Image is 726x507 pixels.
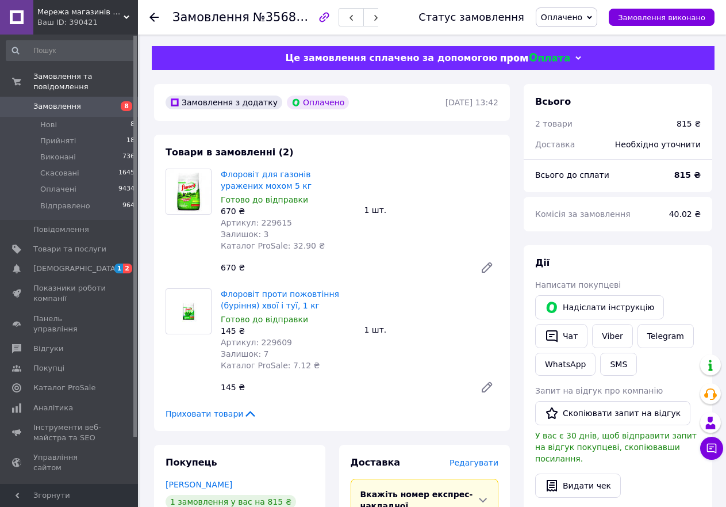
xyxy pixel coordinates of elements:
span: Залишок: 7 [221,349,269,359]
span: Комісія за замовлення [535,209,631,219]
a: Viber [592,324,632,348]
div: Статус замовлення [418,12,524,23]
span: Аналітика [33,403,73,413]
span: Замовлення виконано [618,13,705,22]
div: 670 ₴ [221,205,355,217]
button: Скопіювати запит на відгук [535,401,690,425]
span: 8 [121,101,132,111]
span: №356873953 [253,10,335,24]
span: [DEMOGRAPHIC_DATA] [33,264,118,274]
span: Відгуки [33,344,63,354]
span: Товари та послуги [33,244,106,254]
a: [PERSON_NAME] [166,480,232,489]
button: Чат [535,324,587,348]
span: Прийняті [40,136,76,146]
span: Артикул: 229615 [221,218,292,227]
div: 815 ₴ [677,118,701,129]
span: Нові [40,120,57,130]
span: Доставка [535,140,575,149]
div: 670 ₴ [216,260,471,276]
button: Чат з покупцем [700,437,723,460]
span: Написати покупцеві [535,280,621,289]
span: Виконані [40,152,76,162]
span: Каталог ProSale: 7.12 ₴ [221,361,320,370]
div: Оплачено [287,96,349,109]
button: Замовлення виконано [609,9,715,26]
span: Товари в замовленні (2) [166,147,294,158]
span: Доставка [351,457,401,468]
span: Залишок: 3 [221,230,269,239]
div: 1 шт. [360,322,504,338]
time: [DATE] 13:42 [445,98,498,107]
button: Надіслати інструкцію [535,295,664,319]
a: WhatsApp [535,353,596,376]
img: Флоровіт проти пожовтіння (буріння) хвої і туї, 1 кг [171,289,206,334]
span: Замовлення [172,10,249,24]
span: Це замовлення сплачено за допомогою [285,52,497,63]
a: Редагувати [475,256,498,279]
span: Готово до відправки [221,315,308,324]
span: 1 [114,264,124,273]
span: Запит на відгук про компанію [535,386,663,395]
span: Артикул: 229609 [221,338,292,347]
span: Панель управління [33,314,106,334]
span: 736 [122,152,135,162]
span: Замовлення [33,101,81,112]
span: Всього [535,96,571,107]
span: 2 [123,264,132,273]
span: Гаманець компанії [33,483,106,504]
a: Флоровіт для газонів уражених мохом 5 кг [221,170,312,190]
a: Редагувати [475,376,498,399]
span: Показники роботи компанії [33,283,106,304]
div: Необхідно уточнити [608,132,708,157]
span: Редагувати [450,458,498,467]
span: Оплачені [40,184,76,195]
span: Каталог ProSale [33,383,95,393]
span: Готово до відправки [221,195,308,204]
img: Флоровіт для газонів уражених мохом 5 кг [166,169,211,214]
div: 145 ₴ [221,325,355,337]
button: Видати чек [535,474,621,498]
span: Покупець [166,457,217,468]
div: 1 шт. [360,202,504,218]
b: 815 ₴ [674,170,701,180]
span: Скасовані [40,168,79,178]
a: Флоровіт проти пожовтіння (буріння) хвої і туї, 1 кг [221,289,339,310]
div: Повернутися назад [149,12,159,23]
span: Інструменти веб-майстра та SEO [33,422,106,443]
span: 9434 [118,184,135,195]
span: Дії [535,257,550,268]
span: У вас є 30 днів, щоб відправити запит на відгук покупцеві, скопіювавши посилання. [535,431,697,463]
span: 964 [122,201,135,211]
span: Мережа магазинів "Садочок" [37,7,124,17]
a: Telegram [637,324,694,348]
span: Приховати товари [166,408,257,420]
span: 1645 [118,168,135,178]
span: Каталог ProSale: 32.90 ₴ [221,241,325,250]
span: 18 [126,136,135,146]
span: Покупці [33,363,64,373]
span: Замовлення та повідомлення [33,71,138,92]
div: Ваш ID: 390421 [37,17,138,28]
span: Всього до сплати [535,170,609,180]
span: Повідомлення [33,224,89,235]
span: 2 товари [535,119,573,128]
div: 145 ₴ [216,379,471,395]
span: Оплачено [541,13,582,22]
div: Замовлення з додатку [166,96,282,109]
button: SMS [600,353,637,376]
img: evopay logo [501,53,570,64]
input: Пошук [6,40,136,61]
span: Відправлено [40,201,90,211]
span: 8 [130,120,135,130]
span: 40.02 ₴ [669,209,701,219]
span: Управління сайтом [33,452,106,473]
